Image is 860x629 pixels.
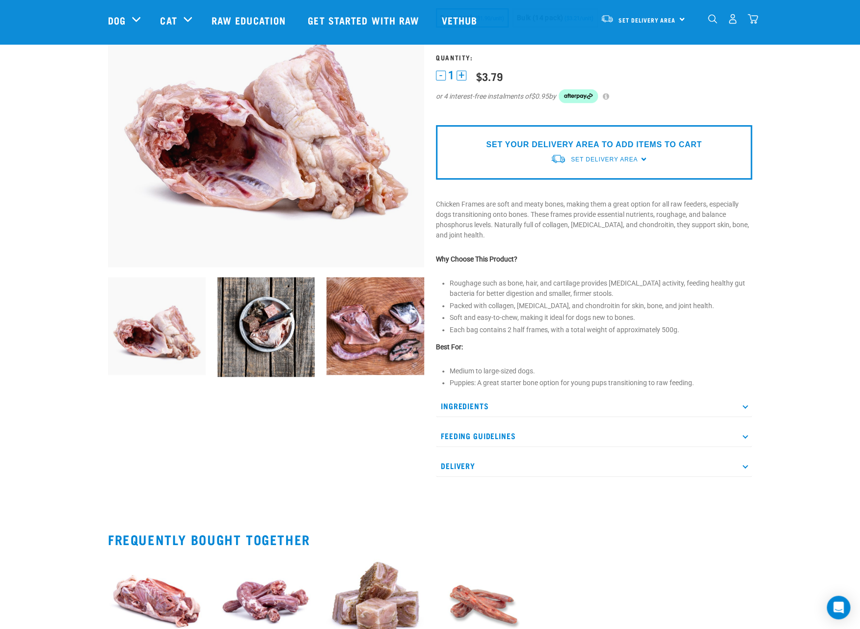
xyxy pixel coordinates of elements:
[108,277,206,375] img: 1236 Chicken Frame Turks 01
[450,313,752,323] li: Soft and easy-to-chew, making it ideal for dogs new to bones.
[436,89,752,103] div: or 4 interest-free instalments of by
[748,14,758,24] img: home-icon@2x.png
[448,70,454,80] span: 1
[450,278,752,299] li: Roughage such as bone, hair, and cartilage provides [MEDICAL_DATA] activity, feeding healthy gut ...
[436,255,517,263] strong: Why Choose This Product?
[450,366,752,376] li: Medium to large-sized dogs.
[436,199,752,240] p: Chicken Frames are soft and meaty bones, making them a great option for all raw feeders, especial...
[559,89,598,103] img: Afterpay
[160,13,177,27] a: Cat
[108,13,126,27] a: Dog
[476,70,503,82] div: $3.79
[531,91,549,102] span: $0.95
[600,14,614,23] img: van-moving.png
[431,0,489,40] a: Vethub
[618,18,675,22] span: Set Delivery Area
[108,532,752,547] h2: Frequently bought together
[202,0,298,40] a: Raw Education
[486,139,701,151] p: SET YOUR DELIVERY AREA TO ADD ITEMS TO CART
[436,425,752,447] p: Feeding Guidelines
[436,455,752,477] p: Delivery
[550,154,566,164] img: van-moving.png
[457,71,466,80] button: +
[298,0,431,40] a: Get started with Raw
[217,277,315,377] img: ?Assortment of Raw Essentials Ingredients Including, Chicken Frame, Pilch Ven Tripe, THT TH
[708,14,717,24] img: home-icon-1@2x.png
[436,71,446,80] button: -
[450,301,752,311] li: Packed with collagen, [MEDICAL_DATA], and chondroitin for skin, bone, and joint health.
[450,325,752,335] li: Each bag contains 2 half frames, with a total weight of approximately 500g.
[436,343,463,351] strong: Best For:
[571,156,638,163] span: Set Delivery Area
[450,378,752,388] li: Puppies: A great starter bone option for young pups transitioning to raw feeding.
[436,53,752,61] h3: Quantity:
[436,395,752,417] p: Ingredients
[326,277,424,375] img: Assortment of Raw Essentials Ingredients Including,Turkey Neck, Tripe, Salmon Head, And Chicken F...
[727,14,738,24] img: user.png
[827,596,850,619] div: Open Intercom Messenger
